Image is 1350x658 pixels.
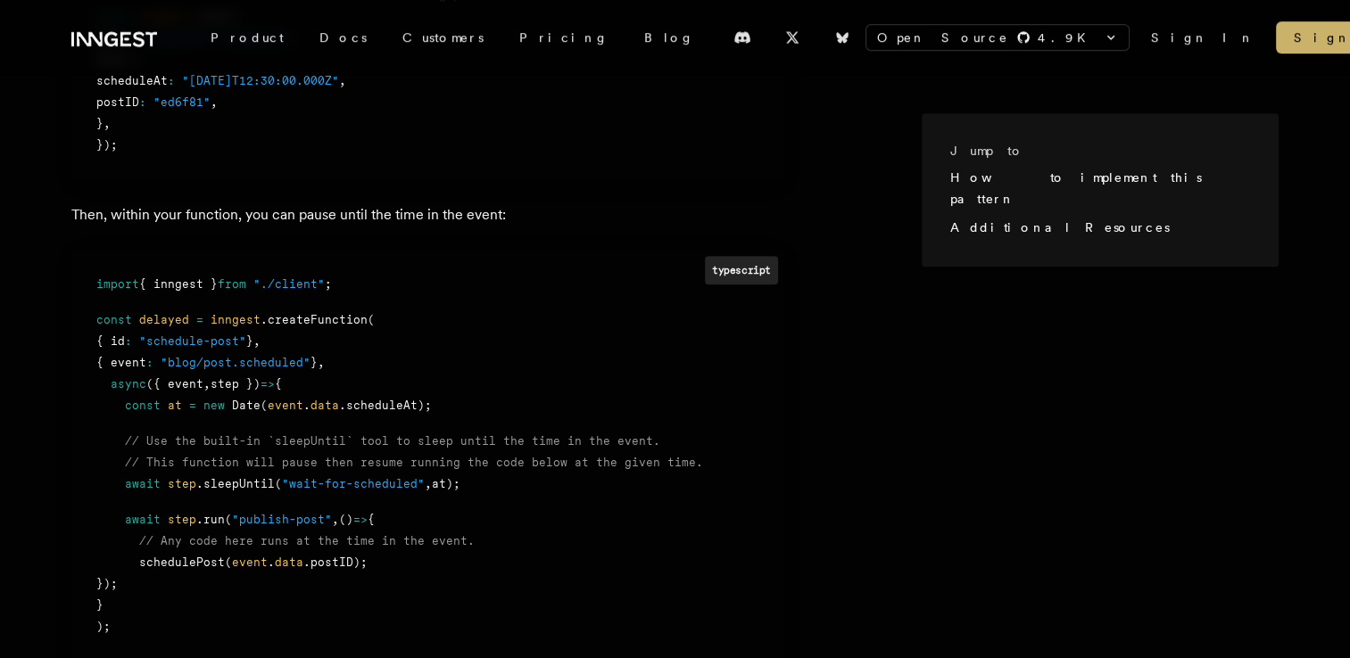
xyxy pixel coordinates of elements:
span: Open Source [877,29,1009,46]
span: , [425,477,432,490]
span: , [253,334,261,348]
span: }); [96,138,118,152]
span: inngest [211,313,261,326]
span: const [125,399,161,412]
span: ( [275,477,282,490]
span: = [196,313,203,326]
span: "[DATE]T12:30:00.000Z" [182,74,339,87]
span: delayed [139,313,189,326]
span: , [339,74,346,87]
span: }); [96,577,118,590]
span: .createFunction [261,313,368,326]
span: , [203,377,211,391]
span: "blog/post.scheduled" [161,356,311,369]
a: Customers [385,21,501,53]
div: typescript [705,256,778,284]
div: Product [193,21,302,53]
a: How to implement this pattern [950,171,1202,207]
span: // This function will pause then resume running the code below at the given time. [125,456,703,469]
span: postID [96,95,139,109]
span: // Use the built-in `sleepUntil` tool to sleep until the time in the event. [125,434,660,448]
a: Blog [626,21,712,53]
span: .scheduleAt); [339,399,432,412]
span: .sleepUntil [196,477,275,490]
span: "schedule-post" [139,334,246,348]
span: . [268,555,275,569]
a: Bluesky [823,23,862,52]
span: await [125,513,161,526]
span: data [311,399,339,412]
span: . [303,399,311,412]
span: "ed6f81" [153,95,211,109]
span: step [168,477,196,490]
p: Then, within your function, you can pause until the time in the event: [71,202,785,227]
span: // Any code here runs at the time in the event. [139,534,475,547]
span: = [189,399,196,412]
span: } [96,598,104,612]
span: const [96,313,132,326]
span: .postID); [303,555,368,569]
h3: Jump to [950,143,1236,160]
span: { [368,513,375,526]
span: } [246,334,253,348]
span: { inngest } [139,277,218,291]
span: from [218,277,246,291]
span: : [139,95,146,109]
span: Date [232,399,261,412]
span: ({ event [146,377,203,391]
span: { [275,377,282,391]
span: data [275,555,303,569]
span: , [104,117,111,130]
span: ( [225,513,232,526]
span: event [268,399,303,412]
span: ( [225,555,232,569]
span: { id [96,334,125,348]
span: event [232,555,268,569]
span: .run [196,513,225,526]
span: "publish-post" [232,513,332,526]
a: X [773,23,812,52]
span: step [168,513,196,526]
span: step }) [211,377,261,391]
span: : [146,356,153,369]
span: : [168,74,175,87]
a: Pricing [501,21,626,53]
a: Sign In [1151,29,1255,46]
span: async [111,377,146,391]
span: => [353,513,368,526]
a: Discord [723,23,762,52]
span: () [339,513,353,526]
span: "./client" [253,277,325,291]
span: at [168,399,182,412]
span: ; [325,277,332,291]
span: scheduleAt [96,74,168,87]
span: import [96,277,139,291]
span: 4.9 K [1038,29,1097,46]
a: Docs [302,21,385,53]
span: schedulePost [139,555,225,569]
span: ); [96,620,111,633]
span: } [311,356,318,369]
span: ( [261,399,268,412]
a: Additional Resources [950,221,1169,235]
span: await [125,477,161,490]
span: at); [432,477,460,490]
span: new [203,399,225,412]
span: , [332,513,339,526]
span: => [261,377,275,391]
span: "wait-for-scheduled" [282,477,425,490]
span: } [96,117,104,130]
span: , [318,356,325,369]
span: { event [96,356,146,369]
span: ( [368,313,375,326]
span: : [125,334,132,348]
span: , [211,95,218,109]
